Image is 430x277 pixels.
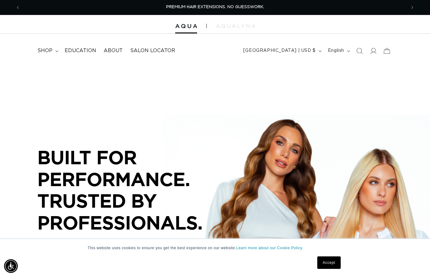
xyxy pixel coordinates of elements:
[61,44,100,58] a: Education
[175,24,197,28] img: Aqua Hair Extensions
[37,146,225,233] p: BUILT FOR PERFORMANCE. TRUSTED BY PROFESSIONALS.
[100,44,126,58] a: About
[353,44,366,58] summary: Search
[324,45,353,57] button: English
[37,47,52,54] span: shop
[4,259,18,273] div: Accessibility Menu
[65,47,96,54] span: Education
[104,47,123,54] span: About
[88,245,343,251] p: This website uses cookies to ensure you get the best experience on our website.
[34,44,61,58] summary: shop
[166,5,264,9] span: PREMIUM HAIR EXTENSIONS. NO GUESSWORK.
[317,256,340,269] a: Accept
[328,47,344,54] span: English
[240,45,324,57] button: [GEOGRAPHIC_DATA] | USD $
[236,246,303,250] a: Learn more about our Cookie Policy.
[130,47,175,54] span: Salon Locator
[126,44,179,58] a: Salon Locator
[405,2,419,13] button: Next announcement
[243,47,316,54] span: [GEOGRAPHIC_DATA] | USD $
[216,24,255,28] img: aqualyna.com
[11,2,25,13] button: Previous announcement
